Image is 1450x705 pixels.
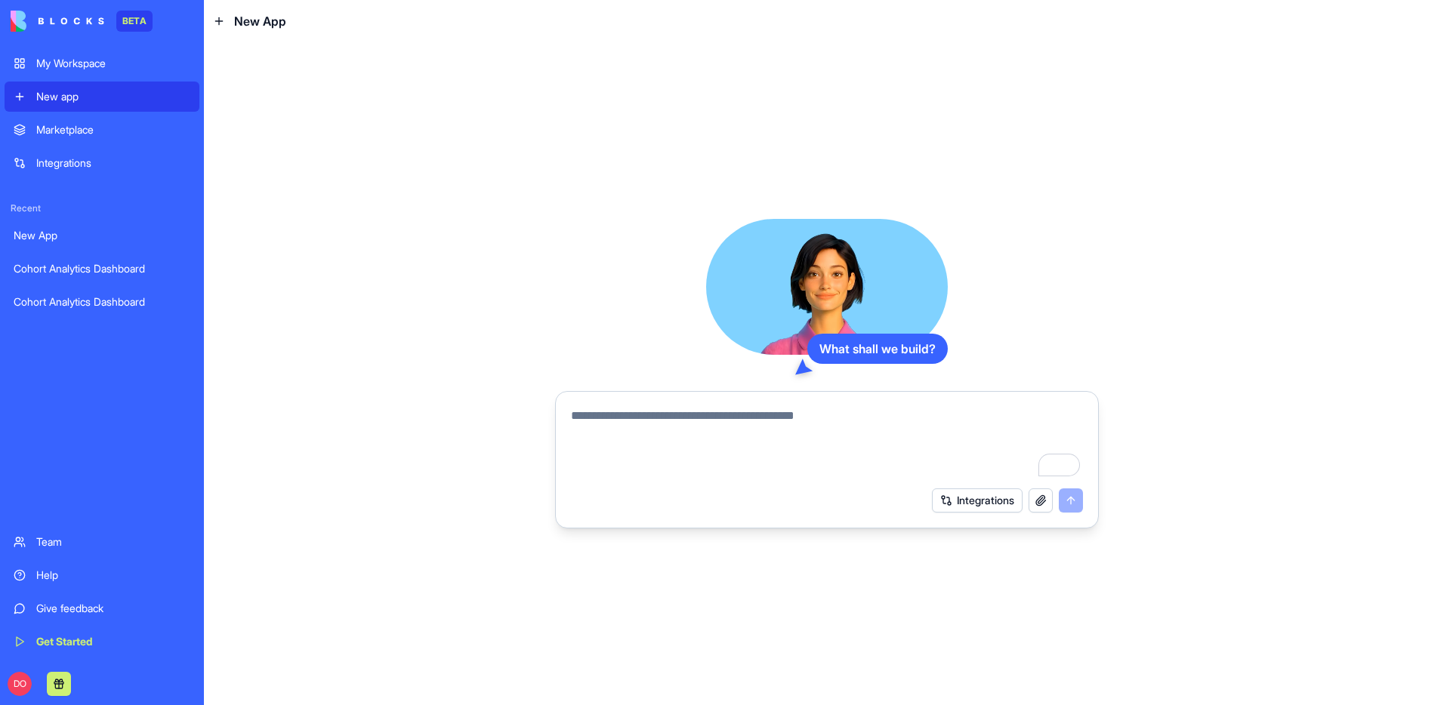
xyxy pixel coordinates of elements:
a: Give feedback [5,593,199,623]
div: Cohort Analytics Dashboard [14,294,190,309]
a: Help [5,560,199,590]
div: Cohort Analytics Dashboard [14,261,190,276]
div: Get Started [36,634,190,649]
a: Cohort Analytics Dashboard [5,287,199,317]
img: logo [11,11,104,32]
div: My Workspace [36,56,190,71]
a: New app [5,82,199,112]
div: Give feedback [36,601,190,616]
div: New App [14,228,190,243]
div: New app [36,89,190,104]
div: Integrations [36,155,190,171]
a: Integrations [5,148,199,178]
span: DO [8,672,32,696]
div: BETA [116,11,153,32]
button: Integrations [932,488,1023,513]
a: BETA [11,11,153,32]
a: Marketplace [5,115,199,145]
a: Get Started [5,626,199,657]
textarea: To enrich screen reader interactions, please activate Accessibility in Grammarly extension settings [571,407,1083,479]
div: Team [36,534,190,550]
div: What shall we build? [807,334,948,364]
a: Team [5,527,199,557]
a: Cohort Analytics Dashboard [5,254,199,284]
a: My Workspace [5,48,199,79]
div: Help [36,568,190,583]
span: New App [234,12,286,30]
span: Recent [5,202,199,214]
a: New App [5,220,199,251]
div: Marketplace [36,122,190,137]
